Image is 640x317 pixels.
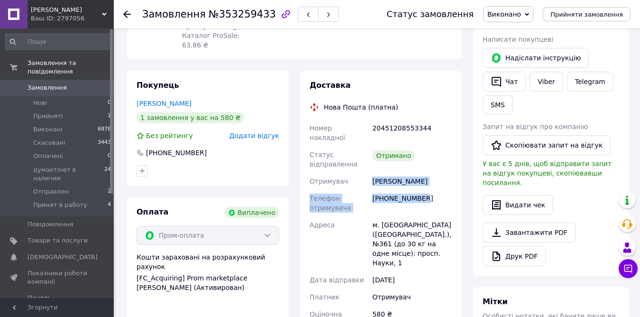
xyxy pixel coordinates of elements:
[483,135,611,155] button: Скопіювати запит на відгук
[386,9,474,19] div: Статус замовлення
[27,84,67,92] span: Замовлення
[483,36,553,43] span: Написати покупцеві
[142,9,206,20] span: Замовлення
[321,103,401,112] div: Нова Пошта (платна)
[33,152,63,160] span: Оплачені
[137,273,279,292] div: [FC_Acquiring] Prom marketplace [PERSON_NAME] (Активирован)
[31,14,114,23] div: Ваш ID: 2797056
[123,9,131,19] div: Повернутися назад
[224,207,279,218] div: Виплачено
[27,294,88,311] span: Панель управління
[108,112,111,121] span: 1
[33,125,63,134] span: Виконані
[310,276,364,284] span: Дата відправки
[619,259,638,278] button: Чат з покупцем
[137,252,279,292] div: Кошти зараховані на розрахунковий рахунок
[229,132,279,140] span: Додати відгук
[530,72,563,92] a: Viber
[543,7,631,21] button: Прийняти замовлення
[310,177,348,185] span: Отримувач
[483,223,576,242] a: Завантажити PDF
[31,6,102,14] span: ФОП Ярова М.В.
[33,99,47,107] span: Нові
[483,123,588,131] span: Запит на відгук про компанію
[310,221,335,229] span: Адреса
[483,246,546,266] a: Друк PDF
[483,297,508,306] span: Мітки
[483,195,553,215] button: Видати чек
[487,10,521,18] span: Виконано
[33,139,65,147] span: Скасовані
[33,112,63,121] span: Прийняті
[182,22,254,30] span: Артикул: N384_N379
[310,81,351,90] span: Доставка
[370,190,454,216] div: [PHONE_NUMBER]
[550,11,623,18] span: Прийняти замовлення
[146,132,193,140] span: Без рейтингу
[33,201,87,209] span: Принят в работу
[108,99,111,107] span: 0
[137,112,244,123] div: 1 замовлення у вас на 580 ₴
[108,201,111,209] span: 4
[137,81,179,90] span: Покупець
[104,166,111,183] span: 24
[483,160,612,186] span: У вас є 5 днів, щоб відправити запит на відгук покупцеві, скопіювавши посилання.
[145,148,208,158] div: [PHONE_NUMBER]
[370,216,454,271] div: м. [GEOGRAPHIC_DATA] ([GEOGRAPHIC_DATA].), №361 (до 30 кг на одне місце): просп. Науки, 1
[370,120,454,146] div: 20451208553344
[137,100,192,107] a: [PERSON_NAME]
[27,59,114,76] span: Замовлення та повідомлення
[98,125,111,134] span: 6878
[209,9,276,20] span: №353259433
[483,72,526,92] button: Чат
[5,33,112,50] input: Пошук
[483,95,513,114] button: SMS
[567,72,613,92] a: Telegram
[310,151,357,168] span: Статус відправлення
[33,166,104,183] span: думает/нет в наличии
[310,195,351,212] span: Телефон отримувача
[27,236,88,245] span: Товари та послуги
[483,48,589,68] button: Надіслати інструкцію
[137,207,168,216] span: Оплата
[370,173,454,190] div: [PERSON_NAME]
[310,293,339,301] span: Платник
[372,150,415,161] div: Отримано
[108,187,111,196] span: 2
[33,187,69,196] span: Отправлен
[27,220,73,229] span: Повідомлення
[27,253,98,261] span: [DEMOGRAPHIC_DATA]
[182,32,239,49] span: Каталог ProSale: 63.86 ₴
[108,152,111,160] span: 0
[310,124,345,141] span: Номер накладної
[370,289,454,306] div: Отримувач
[27,269,88,286] span: Показники роботи компанії
[370,271,454,289] div: [DATE]
[98,139,111,147] span: 3443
